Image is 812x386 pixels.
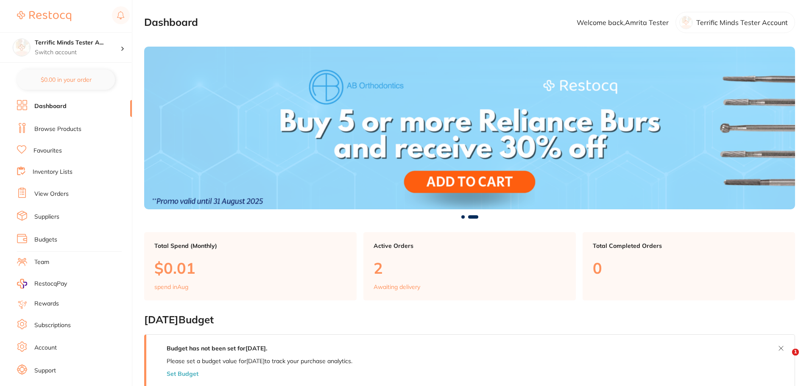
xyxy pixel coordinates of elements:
p: 0 [593,259,785,277]
a: Total Completed Orders0 [583,232,795,301]
span: RestocqPay [34,280,67,288]
a: Active Orders2Awaiting delivery [363,232,576,301]
p: spend in Aug [154,283,188,290]
a: Team [34,258,49,267]
img: Terrific Minds Tester Account [13,39,30,56]
p: Active Orders [374,242,566,249]
a: Favourites [33,147,62,155]
p: Terrific Minds Tester Account [696,19,788,26]
button: Set Budget [167,370,198,377]
img: RestocqPay [17,279,27,289]
a: Restocq Logo [17,6,71,26]
p: $0.01 [154,259,346,277]
a: Total Spend (Monthly)$0.01spend inAug [144,232,357,301]
a: Rewards [34,300,59,308]
a: Dashboard [34,102,67,111]
button: $0.00 in your order [17,69,115,90]
img: Dashboard [144,47,795,209]
p: Total Completed Orders [593,242,785,249]
p: Welcome back, Amrita Tester [577,19,669,26]
a: Subscriptions [34,321,71,330]
a: Support [34,367,56,375]
a: Account [34,344,57,352]
a: RestocqPay [17,279,67,289]
p: Awaiting delivery [374,283,420,290]
span: 1 [792,349,799,355]
a: Suppliers [34,213,59,221]
p: 2 [374,259,566,277]
p: Total Spend (Monthly) [154,242,346,249]
img: Restocq Logo [17,11,71,21]
a: Budgets [34,236,57,244]
a: Inventory Lists [33,168,73,176]
p: Please set a budget value for [DATE] to track your purchase analytics. [167,358,352,364]
a: Browse Products [34,125,81,133]
p: Switch account [35,48,120,57]
h2: [DATE] Budget [144,314,795,326]
h4: Terrific Minds Tester Account [35,39,120,47]
strong: Budget has not been set for [DATE] . [167,344,267,352]
iframe: Intercom live chat [775,349,795,369]
h2: Dashboard [144,17,198,28]
a: View Orders [34,190,69,198]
